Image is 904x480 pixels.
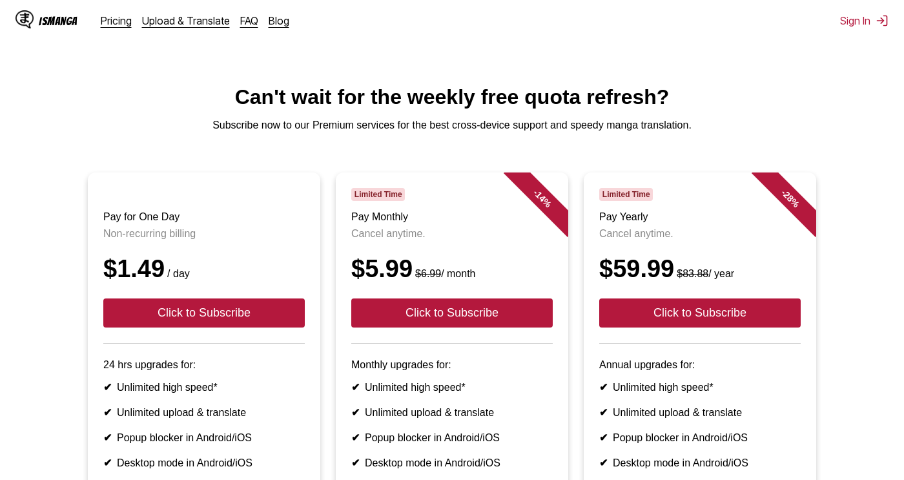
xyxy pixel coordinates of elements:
[599,382,608,393] b: ✔
[840,14,889,27] button: Sign In
[103,359,305,371] p: 24 hrs upgrades for:
[351,432,360,443] b: ✔
[351,406,553,419] li: Unlimited upload & translate
[351,188,405,201] span: Limited Time
[103,211,305,223] h3: Pay for One Day
[103,255,305,283] div: $1.49
[599,432,801,444] li: Popup blocker in Android/iOS
[351,359,553,371] p: Monthly upgrades for:
[351,382,360,393] b: ✔
[599,432,608,443] b: ✔
[351,457,360,468] b: ✔
[413,268,475,279] small: / month
[103,432,112,443] b: ✔
[351,228,553,240] p: Cancel anytime.
[599,228,801,240] p: Cancel anytime.
[351,298,553,328] button: Click to Subscribe
[103,381,305,393] li: Unlimited high speed*
[142,14,230,27] a: Upload & Translate
[876,14,889,27] img: Sign out
[674,268,734,279] small: / year
[269,14,289,27] a: Blog
[103,457,112,468] b: ✔
[599,188,653,201] span: Limited Time
[752,160,829,237] div: - 28 %
[10,120,894,131] p: Subscribe now to our Premium services for the best cross-device support and speedy manga translat...
[351,457,553,469] li: Desktop mode in Android/iOS
[415,268,441,279] s: $6.99
[599,457,801,469] li: Desktop mode in Android/iOS
[10,85,894,109] h1: Can't wait for the weekly free quota refresh?
[39,15,77,27] div: IsManga
[351,432,553,444] li: Popup blocker in Android/iOS
[599,211,801,223] h3: Pay Yearly
[103,432,305,444] li: Popup blocker in Android/iOS
[351,407,360,418] b: ✔
[165,268,190,279] small: / day
[15,10,34,28] img: IsManga Logo
[504,160,581,237] div: - 14 %
[240,14,258,27] a: FAQ
[599,381,801,393] li: Unlimited high speed*
[599,457,608,468] b: ✔
[103,406,305,419] li: Unlimited upload & translate
[599,298,801,328] button: Click to Subscribe
[103,382,112,393] b: ✔
[351,255,553,283] div: $5.99
[599,255,801,283] div: $59.99
[101,14,132,27] a: Pricing
[15,10,101,31] a: IsManga LogoIsManga
[103,407,112,418] b: ✔
[599,359,801,371] p: Annual upgrades for:
[103,298,305,328] button: Click to Subscribe
[103,457,305,469] li: Desktop mode in Android/iOS
[677,268,708,279] s: $83.88
[351,211,553,223] h3: Pay Monthly
[599,406,801,419] li: Unlimited upload & translate
[103,228,305,240] p: Non-recurring billing
[599,407,608,418] b: ✔
[351,381,553,393] li: Unlimited high speed*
